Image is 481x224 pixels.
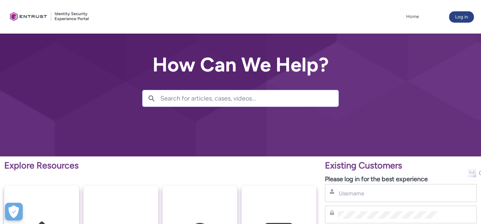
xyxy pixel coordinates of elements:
p: Existing Customers [325,159,477,172]
div: Cookie Preferences [5,203,23,220]
button: Log in [449,11,474,23]
button: Open Preferences [5,203,23,220]
button: Search [143,90,160,107]
p: Explore Resources [4,159,316,172]
p: Please log in for the best experience [325,174,477,184]
h2: How Can We Help? [142,54,339,76]
input: Username [338,190,438,197]
a: Home [404,11,421,22]
input: Search for articles, cases, videos... [160,90,338,107]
